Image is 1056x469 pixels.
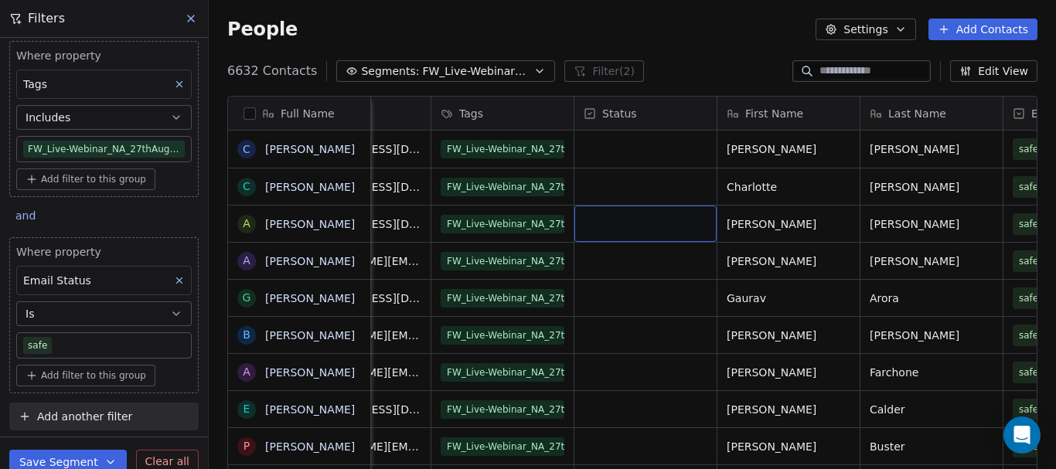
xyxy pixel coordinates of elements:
span: FW_Live-Webinar_NA_27thAugust'25 - Batch 2 [441,140,564,158]
div: C [243,178,250,195]
div: G [243,290,251,306]
div: A [243,364,250,380]
a: [PERSON_NAME] [265,255,355,267]
span: Charlotte [727,179,850,195]
span: First Name [745,106,803,121]
span: [PERSON_NAME] [727,141,850,157]
div: A [243,253,250,269]
div: Tags [431,97,574,130]
span: FW_Live-Webinar_NA_27thAugust'25 - Batch 2 [441,437,564,456]
a: [PERSON_NAME] [265,403,355,416]
a: [PERSON_NAME] [265,366,355,379]
button: Add Contacts [928,19,1037,40]
span: 6632 Contacts [227,62,317,80]
div: B [243,327,250,343]
span: Segments: [361,63,419,80]
span: FW_Live-Webinar_NA_27thAugust'25 - Batch 2 [441,178,564,196]
span: Farchone [870,365,993,380]
div: A [243,216,250,232]
div: C [243,141,250,158]
span: Buster [870,439,993,454]
span: [PERSON_NAME] [870,253,993,269]
span: FW_Live-Webinar_NA_27thAugust'25 - Batch 2 [441,289,564,308]
a: [PERSON_NAME] [265,329,355,342]
span: [PERSON_NAME] [870,179,993,195]
span: FW_Live-Webinar_NA_27thAugust'25 - Batch 2 [441,363,564,382]
span: FW_Live-Webinar_NA_27thAugust'25 - Batch 2 [441,326,564,345]
span: [PERSON_NAME] [727,328,850,343]
span: Gaurav [727,291,850,306]
span: safe [1019,253,1038,269]
span: safe [1019,402,1038,417]
a: [PERSON_NAME] [265,218,355,230]
span: [PERSON_NAME] [727,439,850,454]
div: Open Intercom Messenger [1003,416,1041,454]
div: P [244,438,250,454]
button: Filter(2) [564,60,644,82]
span: [PERSON_NAME] [727,216,850,232]
button: Edit View [950,60,1037,82]
a: [PERSON_NAME] [265,143,355,155]
div: Last Name [860,97,1003,130]
span: safe [1019,365,1038,380]
span: FW_Live-Webinar_NA_27thAugust'25 - Batch 2 [441,252,564,270]
span: [PERSON_NAME] [870,216,993,232]
span: Arora [870,291,993,306]
span: Status [602,106,637,121]
span: FW_Live-Webinar_NA_27thAugust'25 - Batch 2 [422,63,530,80]
span: Last Name [888,106,946,121]
span: safe [1019,291,1038,306]
span: [PERSON_NAME] [870,328,993,343]
a: [PERSON_NAME] [265,181,355,193]
span: safe [1019,179,1038,195]
div: First Name [717,97,860,130]
span: Full Name [281,106,335,121]
span: FW_Live-Webinar_NA_27thAugust'25 - Batch 2 [441,400,564,419]
span: [PERSON_NAME] [870,141,993,157]
span: [PERSON_NAME] [727,402,850,417]
span: Calder [870,402,993,417]
span: safe [1019,216,1038,232]
span: People [227,18,298,41]
span: safe [1019,141,1038,157]
div: Status [574,97,717,130]
a: [PERSON_NAME] [265,440,355,453]
span: FW_Live-Webinar_NA_27thAugust'25 - Batch 2 [441,215,564,233]
span: [PERSON_NAME] [727,253,850,269]
span: safe [1019,328,1038,343]
a: [PERSON_NAME] [265,292,355,304]
button: Settings [816,19,915,40]
div: Full Name [228,97,370,130]
span: Tags [459,106,483,121]
div: E [244,401,250,417]
span: [PERSON_NAME] [727,365,850,380]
